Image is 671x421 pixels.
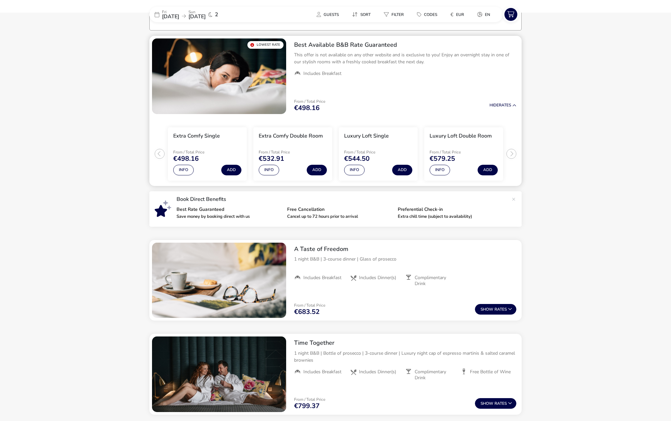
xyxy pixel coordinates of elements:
[294,403,320,409] span: €799.37
[481,401,494,406] span: Show
[289,334,522,386] div: Time Together1 night B&B | Bottle of prosecco | 3-course dinner | Luxury night cap of espresso ma...
[294,303,325,307] p: From / Total Price
[311,10,344,19] button: Guests
[344,133,389,140] h3: Luxury Loft Single
[485,12,490,17] span: en
[294,397,325,401] p: From / Total Price
[162,13,179,20] span: [DATE]
[289,240,522,292] div: A Taste of Freedom1 night B&B | 3-course dinner | Glass of proseccoIncludes BreakfastIncludes Din...
[165,125,250,183] swiper-slide: 1 / 4
[424,12,437,17] span: Codes
[149,7,249,22] div: Fri[DATE]Sun[DATE]2
[450,11,453,18] i: €
[430,155,455,162] span: €579.25
[247,41,284,49] div: Lowest Rate
[173,150,230,154] p: From / Total Price
[347,10,379,19] naf-pibe-menu-bar-item: Sort
[307,165,327,175] button: Add
[344,155,370,162] span: €544.50
[294,245,516,253] h2: A Taste of Freedom
[415,369,456,381] span: Complimentary Drink
[294,51,516,65] p: This offer is not available on any other website and is exclusive to you! Enjoy an overnight stay...
[391,12,404,17] span: Filter
[294,339,516,347] h2: Time Together
[379,10,412,19] naf-pibe-menu-bar-item: Filter
[359,275,396,281] span: Includes Dinner(s)
[287,207,392,212] p: Free Cancellation
[475,304,516,315] button: ShowRates
[470,369,511,375] span: Free Bottle of Wine
[152,336,286,412] swiper-slide: 1 / 1
[412,10,442,19] button: Codes
[221,165,241,175] button: Add
[303,71,341,77] span: Includes Breakfast
[490,102,499,108] span: Hide
[430,133,492,140] h3: Luxury Loft Double Room
[294,309,320,315] span: €683.52
[412,10,445,19] naf-pibe-menu-bar-item: Codes
[173,165,194,175] button: Info
[289,36,522,82] div: Best Available B&B Rate GuaranteedThis offer is not available on any other website and is exclusi...
[347,10,376,19] button: Sort
[177,197,508,202] p: Book Direct Benefits
[475,398,516,409] button: ShowRates
[481,307,494,312] span: Show
[472,10,495,19] button: en
[177,214,282,219] p: Save money by booking direct with us
[215,12,218,17] span: 2
[303,275,341,281] span: Includes Breakfast
[294,105,320,111] span: €498.16
[490,103,516,107] button: HideRates
[303,369,341,375] span: Includes Breakfast
[294,99,325,103] p: From / Total Price
[445,10,472,19] naf-pibe-menu-bar-item: €EUR
[177,207,282,212] p: Best Rate Guaranteed
[398,214,503,219] p: Extra chill time (subject to availability)
[392,165,412,175] button: Add
[398,207,503,212] p: Preferential Check-in
[294,350,516,364] p: 1 night B&B | Bottle of prosecco | 3-course dinner | Luxury night cap of espresso martinis & salt...
[173,133,220,140] h3: Extra Comfy Single
[456,12,464,17] span: EUR
[379,10,409,19] button: Filter
[311,10,347,19] naf-pibe-menu-bar-item: Guests
[294,256,516,263] p: 1 night B&B | 3-course dinner | Glass of prosecco
[335,125,421,183] swiper-slide: 3 / 4
[324,12,339,17] span: Guests
[287,214,392,219] p: Cancel up to 72 hours prior to arrival
[173,155,199,162] span: €498.16
[359,369,396,375] span: Includes Dinner(s)
[152,38,286,114] swiper-slide: 1 / 1
[250,125,335,183] swiper-slide: 2 / 4
[259,165,279,175] button: Info
[294,41,516,49] h2: Best Available B&B Rate Guaranteed
[344,165,365,175] button: Info
[360,12,371,17] span: Sort
[259,150,315,154] p: From / Total Price
[472,10,498,19] naf-pibe-menu-bar-item: en
[430,165,450,175] button: Info
[259,155,284,162] span: €532.91
[259,133,323,140] h3: Extra Comfy Double Room
[421,125,506,183] swiper-slide: 4 / 4
[415,275,456,287] span: Complimentary Drink
[162,10,179,14] p: Fri
[478,165,498,175] button: Add
[188,10,206,14] p: Sun
[344,150,401,154] p: From / Total Price
[188,13,206,20] span: [DATE]
[445,10,469,19] button: €EUR
[152,243,286,318] swiper-slide: 1 / 1
[430,150,486,154] p: From / Total Price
